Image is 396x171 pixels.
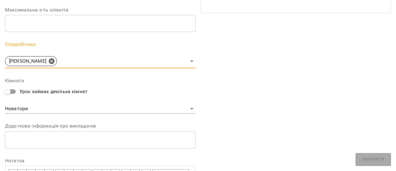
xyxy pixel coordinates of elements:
div: Новатори [5,104,196,114]
p: [PERSON_NAME] [9,57,46,65]
div: [PERSON_NAME] [5,56,57,66]
label: Кімната [5,78,196,83]
label: Максимальна к-ть клієнтів [5,7,196,12]
div: [PERSON_NAME] [5,54,196,68]
label: Співробітник [5,42,196,47]
span: Урок займає декілька кімнат [19,88,88,95]
label: Додаткова інформація про викладачів [5,124,196,128]
label: Нотатка [5,158,196,163]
